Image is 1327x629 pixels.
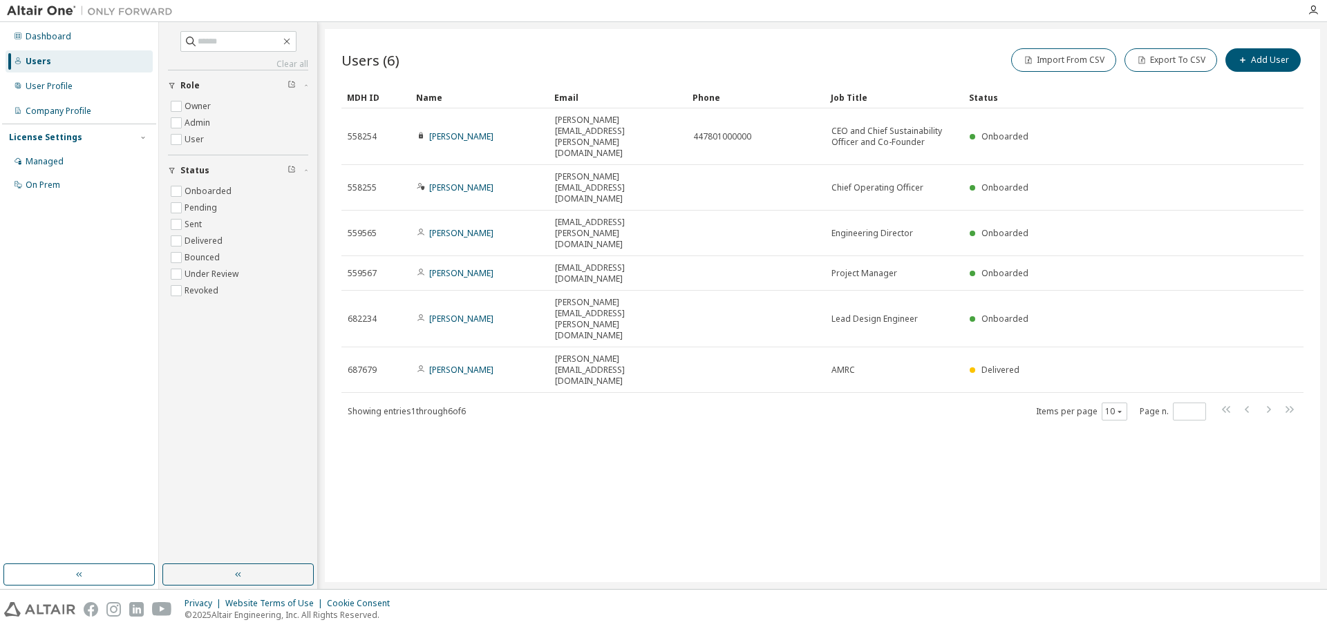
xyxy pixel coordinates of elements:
label: Pending [185,200,220,216]
div: MDH ID [347,86,405,108]
img: altair_logo.svg [4,602,75,617]
div: Privacy [185,598,225,609]
span: Onboarded [981,313,1028,325]
div: On Prem [26,180,60,191]
a: [PERSON_NAME] [429,267,493,279]
button: Role [168,70,308,101]
div: Users [26,56,51,67]
label: Onboarded [185,183,234,200]
div: Email [554,86,681,108]
label: Sent [185,216,205,233]
a: [PERSON_NAME] [429,182,493,193]
span: 447801000000 [693,131,751,142]
a: Clear all [168,59,308,70]
span: [EMAIL_ADDRESS][PERSON_NAME][DOMAIN_NAME] [555,217,681,250]
div: Dashboard [26,31,71,42]
span: [EMAIL_ADDRESS][DOMAIN_NAME] [555,262,681,284]
button: Add User [1225,48,1301,72]
span: 559565 [348,228,377,239]
a: [PERSON_NAME] [429,313,493,325]
p: © 2025 Altair Engineering, Inc. All Rights Reserved. [185,609,398,621]
span: [PERSON_NAME][EMAIL_ADDRESS][PERSON_NAME][DOMAIN_NAME] [555,115,681,159]
div: Job Title [831,86,958,108]
span: Status [180,165,209,176]
label: Owner [185,98,214,115]
span: Role [180,80,200,91]
span: Onboarded [981,182,1028,193]
span: Onboarded [981,227,1028,239]
span: Items per page [1036,403,1127,420]
img: youtube.svg [152,602,172,617]
button: Export To CSV [1124,48,1217,72]
span: Delivered [981,364,1019,376]
span: Page n. [1140,403,1206,420]
label: Revoked [185,282,221,299]
a: [PERSON_NAME] [429,130,493,142]
button: Status [168,155,308,186]
img: instagram.svg [106,602,121,617]
span: 558254 [348,131,377,142]
img: linkedin.svg [129,602,144,617]
label: Under Review [185,266,241,282]
div: Name [416,86,543,108]
div: User Profile [26,81,73,92]
span: 559567 [348,268,377,279]
span: [PERSON_NAME][EMAIL_ADDRESS][DOMAIN_NAME] [555,354,681,387]
span: [PERSON_NAME][EMAIL_ADDRESS][PERSON_NAME][DOMAIN_NAME] [555,297,681,341]
span: Onboarded [981,267,1028,279]
span: Project Manager [831,268,897,279]
label: Bounced [185,249,223,266]
span: 558255 [348,182,377,193]
img: Altair One [7,4,180,18]
span: [PERSON_NAME][EMAIL_ADDRESS][DOMAIN_NAME] [555,171,681,204]
span: Clear filter [288,80,296,91]
div: Status [969,86,1232,108]
div: Cookie Consent [327,598,398,609]
button: Import From CSV [1011,48,1116,72]
div: Managed [26,156,64,167]
div: Company Profile [26,106,91,117]
span: Onboarded [981,130,1028,142]
span: 687679 [348,365,377,376]
span: 682234 [348,313,377,325]
div: Phone [693,86,820,108]
span: Clear filter [288,165,296,176]
a: [PERSON_NAME] [429,364,493,376]
label: User [185,131,207,148]
label: Delivered [185,233,225,249]
span: Engineering Director [831,228,913,239]
div: Website Terms of Use [225,598,327,609]
span: Chief Operating Officer [831,182,923,193]
span: Users (6) [341,50,399,70]
span: Lead Design Engineer [831,313,918,325]
a: [PERSON_NAME] [429,227,493,239]
span: AMRC [831,365,855,376]
div: License Settings [9,132,82,143]
span: Showing entries 1 through 6 of 6 [348,405,466,417]
button: 10 [1105,406,1124,417]
img: facebook.svg [84,602,98,617]
span: CEO and Chief Sustainability Officer and Co-Founder [831,126,957,148]
label: Admin [185,115,213,131]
